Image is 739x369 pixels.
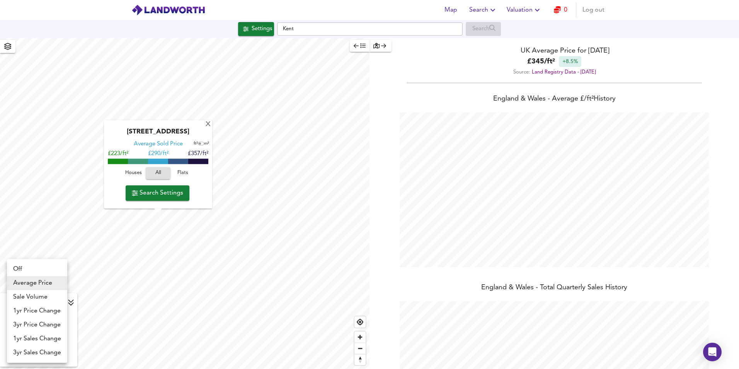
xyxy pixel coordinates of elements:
[7,262,67,276] li: Off
[7,290,67,304] li: Sale Volume
[7,332,67,346] li: 1yr Sales Change
[703,343,722,361] div: Open Intercom Messenger
[7,346,67,360] li: 3yr Sales Change
[7,318,67,332] li: 3yr Price Change
[7,304,67,318] li: 1yr Price Change
[7,276,67,290] li: Average Price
